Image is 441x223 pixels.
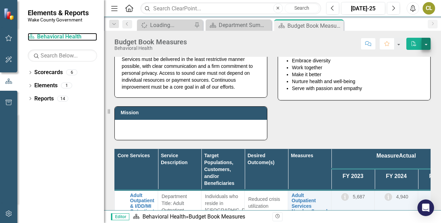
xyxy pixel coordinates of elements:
[285,3,319,13] button: Search
[114,38,187,46] div: Budget Book Measures
[292,57,423,64] li: Embrace diversity
[28,17,89,23] small: Wake County Government
[122,35,260,90] p: The dignity and well-being of every person is paramount. To that end, we support accessible, high...
[61,83,72,89] div: 1
[28,33,97,41] a: Behavioral Health
[121,110,263,115] h3: Mission
[292,64,423,71] li: Work together
[294,5,309,11] span: Search
[57,96,68,101] div: 14
[396,194,408,199] span: 4,940
[423,2,435,15] button: CL
[417,199,434,216] div: Open Intercom Messenger
[66,70,77,75] div: 6
[114,46,187,51] div: Behavioral Health
[111,213,129,220] span: Editor
[207,21,270,29] a: Department Summary
[341,193,349,201] img: Information Only
[341,2,385,15] button: [DATE]-25
[133,213,267,221] div: »
[219,21,270,29] div: Department Summary
[28,50,97,62] input: Search Below...
[118,209,127,217] img: Not Defined
[292,71,423,78] li: Make it better
[139,21,192,29] a: Loading...
[344,5,383,13] div: [DATE]-25
[34,82,58,90] a: Elements
[28,9,89,17] span: Elements & Reports
[248,194,284,209] p: Reduced crisis utilization
[384,193,392,201] img: Information Only
[140,2,321,15] input: Search ClearPoint...
[287,21,342,30] div: Budget Book Measures
[3,8,16,20] img: ClearPoint Strategy
[34,69,63,77] a: Scorecards
[142,213,186,220] a: Behavioral Health
[292,193,328,214] a: Adult Outpatient Services Number Served
[353,194,365,199] span: 5,687
[292,85,423,92] li: Serve with passion and empathy
[34,95,54,103] a: Reports
[189,213,245,220] div: Budget Book Measures
[292,78,423,85] li: Nurture health and well-being
[150,21,192,29] div: Loading...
